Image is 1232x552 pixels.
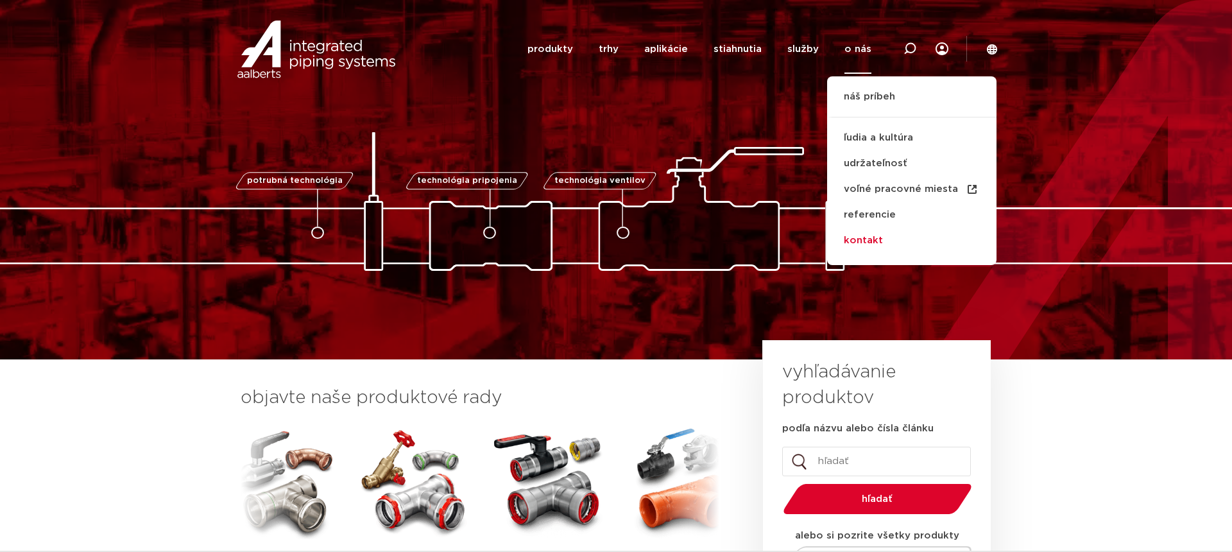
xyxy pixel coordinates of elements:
font: trhy [599,44,619,54]
font: podľa názvu alebo čísla článku [782,424,934,434]
a: kontakt [827,228,997,254]
a: ľudia a kultúra [827,125,997,151]
a: udržateľnosť [827,151,997,177]
font: technológia ventilov [554,177,646,185]
font: alebo si pozrite všetky produkty [795,531,959,540]
font: ľudia a kultúra [844,133,913,142]
font: vyhľadávanie produktov [782,363,896,407]
a: náš príbeh [827,89,997,117]
a: trhy [599,24,619,74]
font: kontakt [844,236,883,245]
font: aplikácie [644,44,688,54]
font: stiahnutia [714,44,762,54]
font: objavte naše produktové rady [241,389,502,407]
font: náš príbeh [844,92,895,101]
nav: Menu [527,24,871,74]
font: hľadať [862,494,893,504]
font: potrubná technológia [246,177,342,185]
font: voľné pracovné miesta [844,184,958,194]
a: voľné pracovné miesta [827,177,997,202]
font: produkty [527,44,573,54]
font: o nás [844,44,871,54]
font: služby [787,44,819,54]
font: technológia pripojenia [416,177,517,185]
a: referencie [827,202,997,228]
font: udržateľnosť [844,159,907,168]
a: aplikácie [644,24,688,74]
input: hľadať [782,447,971,476]
a: produkty [527,24,573,74]
button: hľadať [778,483,977,515]
font: referencie [844,210,896,220]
